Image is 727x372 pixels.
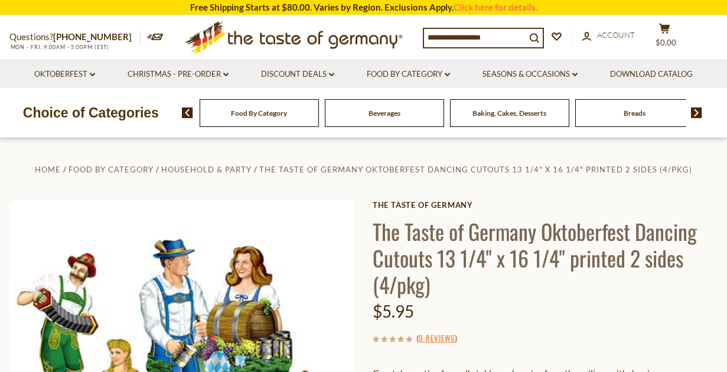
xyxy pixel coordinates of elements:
a: Home [35,165,61,174]
a: Baking, Cakes, Desserts [472,109,546,118]
a: Breads [624,109,646,118]
a: [PHONE_NUMBER] [53,31,132,42]
a: Christmas - PRE-ORDER [128,68,229,81]
a: Discount Deals [261,68,334,81]
span: $5.95 [373,301,414,321]
a: Click here for details. [454,2,537,12]
p: Questions? [9,30,141,45]
span: $0.00 [656,38,676,47]
a: The Taste of Germany Oktoberfest Dancing Cutouts 13 1/4" x 16 1/4" printed 2 sides (4/pkg) [259,165,692,174]
a: Oktoberfest [34,68,95,81]
a: Download Catalog [610,68,693,81]
span: ( ) [416,332,457,344]
img: previous arrow [182,107,193,118]
a: Food By Category [69,165,154,174]
a: Household & Party [161,165,252,174]
a: Seasons & Occasions [483,68,578,81]
a: Food By Category [367,68,450,81]
a: Beverages [369,109,400,118]
span: Account [597,30,635,40]
a: 0 Reviews [419,332,455,345]
a: The Taste of Germany [373,200,718,210]
span: MON - FRI, 9:00AM - 5:00PM (EST) [9,44,110,50]
h1: The Taste of Germany Oktoberfest Dancing Cutouts 13 1/4" x 16 1/4" printed 2 sides (4/pkg) [373,218,718,298]
a: Account [582,29,635,42]
button: $0.00 [647,23,683,53]
a: Food By Category [231,109,287,118]
img: next arrow [691,107,702,118]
